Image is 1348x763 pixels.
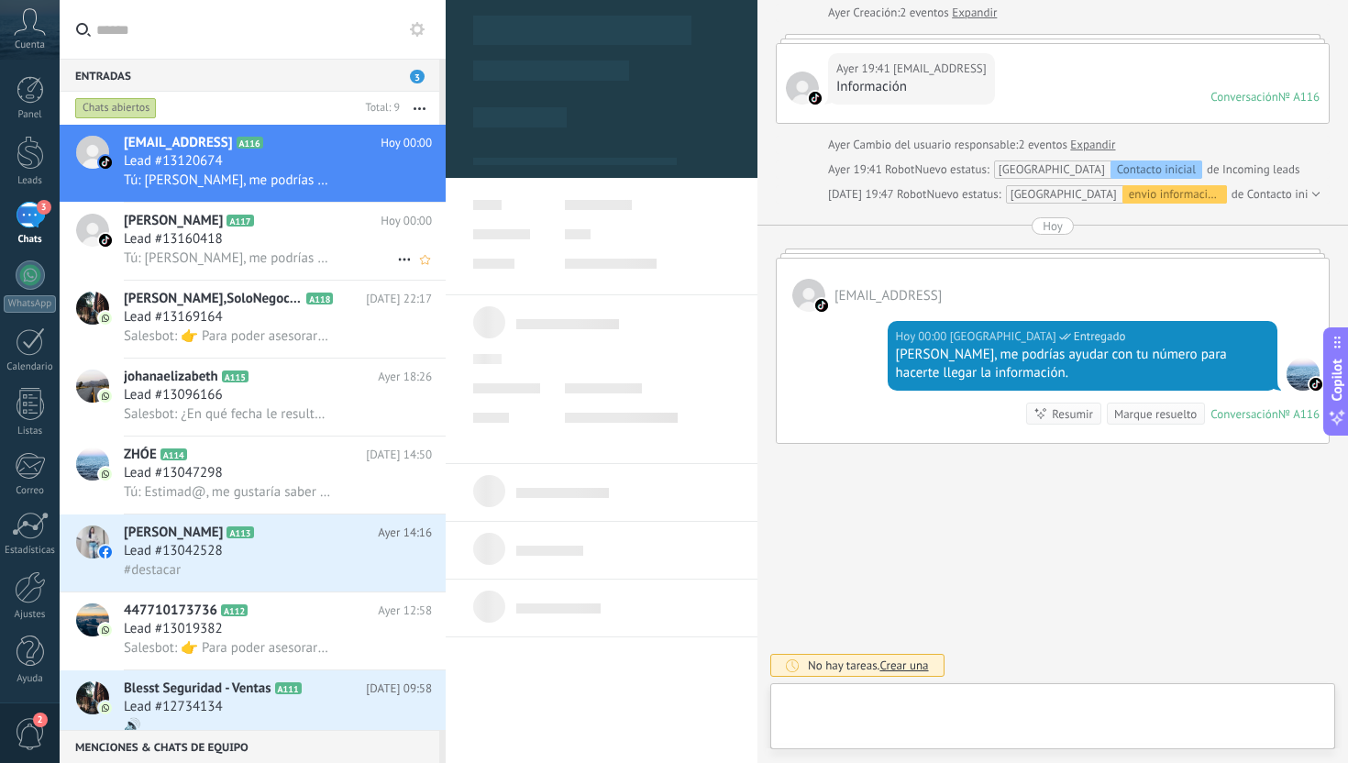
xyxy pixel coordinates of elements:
a: avataricon[PERSON_NAME]A117Hoy 00:00Lead #13160418Tú: [PERSON_NAME], me podrías ayudar con tu núm... [60,203,446,280]
a: Expandir [952,4,997,22]
span: robertlo2003@hotmail [792,279,825,312]
div: Marque resuelto [1114,405,1197,423]
img: icon [99,234,112,247]
span: robertlo2003@hotmail [834,287,942,304]
div: [PERSON_NAME], me podrías ayudar con tu número para hacerte llegar la información. [896,346,1269,382]
a: avataricon[EMAIL_ADDRESS]A116Hoy 00:00Lead #13120674Tú: [PERSON_NAME], me podrías ayudar con tu n... [60,125,446,202]
div: envio informacion [1122,185,1227,204]
span: A112 [221,604,248,616]
span: 2 eventos [1018,136,1066,154]
span: [PERSON_NAME] [124,524,223,542]
span: [DATE] 09:58 [366,680,432,698]
span: A114 [160,448,187,460]
div: № A116 [1278,406,1320,422]
div: Chats abiertos [75,97,157,119]
span: Entregado [1074,327,1126,346]
span: [EMAIL_ADDRESS] [124,134,233,152]
div: № A116 [1278,89,1320,105]
div: Resumir [1052,405,1093,423]
a: avatariconBlesst Seguridad - VentasA111[DATE] 09:58Lead #12734134🔊 [60,670,446,747]
span: Copilot [1328,359,1346,402]
span: A113 [227,526,253,538]
span: 3 [37,200,51,215]
div: Ayer 19:41 [828,160,885,179]
span: [DATE] 14:50 [366,446,432,464]
span: Crear una [879,658,928,673]
img: icon [99,390,112,403]
div: Chats [4,234,57,246]
img: icon [99,312,112,325]
span: Blesst Seguridad - Ventas [124,680,271,698]
img: icon [99,702,112,714]
div: Creación: [828,4,997,22]
span: Salesbot: ¿En qué fecha le resultaría conveniente agendar una cita para conocer el proyecto? [124,405,331,423]
span: Tú: [PERSON_NAME], me podrías ayudar con tu número hacerte llegar la información. [124,249,331,267]
span: Lead #13019382 [124,620,223,638]
span: A117 [227,215,253,227]
div: Ayer [828,136,853,154]
img: tiktok_kommo.svg [1309,378,1322,391]
span: Lead #13160418 [124,230,223,249]
span: robertlo2003@hotmail [893,60,987,78]
div: Cambio del usuario responsable: [828,136,1116,154]
span: A116 [237,137,263,149]
div: [DATE] 19:47 [828,185,897,204]
img: tiktok_kommo.svg [815,299,828,312]
span: Lead #13047298 [124,464,223,482]
span: Nuevo estatus: [914,160,989,179]
span: 🔊 [124,717,141,735]
span: 2 [33,713,48,727]
div: de Contacto inicial [926,185,1326,204]
div: Hoy 00:00 [896,327,950,346]
span: 447710173736 [124,602,217,620]
span: Ayer 12:58 [378,602,432,620]
img: icon [99,156,112,169]
div: Entradas [60,59,439,92]
div: Leads [4,175,57,187]
span: 3 [410,70,425,83]
img: icon [99,546,112,558]
div: Listas [4,426,57,437]
span: Salesbot: 👉 Para poder asesorarte mejor, por favor elige una opción: 1️⃣ Quiero más información 2... [124,639,331,657]
span: Cuenta [15,39,45,51]
span: ZHÓE [124,446,157,464]
span: Ayer 14:16 [378,524,432,542]
div: WhatsApp [4,295,56,313]
span: [DATE] 22:17 [366,290,432,308]
span: Robot [885,161,914,177]
span: Salesbot: 👉 Para poder asesorarte mejor, por favor elige una opción: 1️⃣ Quiero más información 2... [124,327,331,345]
img: icon [99,624,112,636]
div: Ajustes [4,609,57,621]
div: Menciones & Chats de equipo [60,730,439,763]
span: Tú: [PERSON_NAME], me podrías ayudar con tu número para hacerte llegar la información. [124,171,331,189]
div: No hay tareas. [808,658,929,673]
div: Conversación [1210,89,1278,105]
div: Conversación [1210,406,1278,422]
div: Estadísticas [4,545,57,557]
span: Ayer 18:26 [378,368,432,386]
span: A111 [275,682,302,694]
a: avataricon[PERSON_NAME],SoloNegociosA118[DATE] 22:17Lead #13169164Salesbot: 👉 Para poder asesorar... [60,281,446,358]
a: avataricon[PERSON_NAME]A113Ayer 14:16Lead #13042528#destacar [60,514,446,592]
a: Expandir [1070,136,1115,154]
span: 2 eventos [900,4,948,22]
span: johanaelizabeth [124,368,218,386]
div: Ayer [828,4,853,22]
div: Correo [4,485,57,497]
span: A115 [222,370,249,382]
img: tiktok_kommo.svg [809,92,822,105]
span: A118 [306,293,333,304]
div: Contacto inicial [1110,160,1202,179]
span: Lead #13120674 [124,152,223,171]
span: Hoy 00:00 [381,134,432,152]
img: icon [99,468,112,481]
a: avatariconjohanaelizabethA115Ayer 18:26Lead #13096166Salesbot: ¿En qué fecha le resultaría conven... [60,359,446,436]
span: Nuevo estatus: [926,185,1000,204]
a: avataricon447710173736A112Ayer 12:58Lead #13019382Salesbot: 👉 Para poder asesorarte mejor, por fa... [60,592,446,669]
div: Calendario [4,361,57,373]
div: de Incoming leads [914,160,1299,179]
div: Ayer 19:41 [836,60,893,78]
span: robertlo2003@hotmail [786,72,819,105]
span: Lead #13096166 [124,386,223,404]
span: #destacar [124,561,181,579]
